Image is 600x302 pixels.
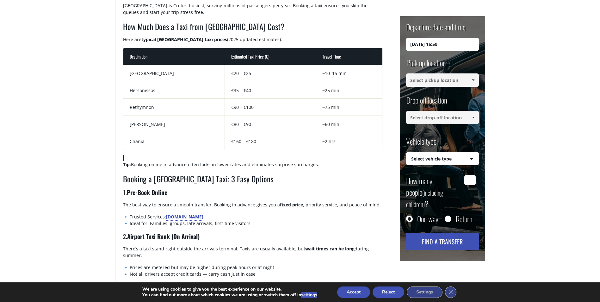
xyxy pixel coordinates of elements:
[127,188,167,197] strong: Pre-Book Online
[373,286,404,298] button: Reject
[445,286,456,298] button: Close GDPR Cookie Banner
[123,133,225,150] td: Chania
[301,292,317,298] button: settings
[406,136,436,152] label: Vehicle type
[123,82,225,99] td: Hersonissos
[316,99,382,116] td: ~75 min
[225,133,316,150] td: €160 – €180
[316,65,382,82] td: ~10–15 min
[316,48,382,65] th: Travel Time
[225,99,316,116] td: €90 – €100
[142,286,318,292] p: We are using cookies to give you the best experience on our website.
[123,161,382,173] p: Booking online in advance often locks in lower rates and eliminates surprise surcharges.
[280,202,303,208] strong: fixed price
[225,82,316,99] td: €35 – €40
[123,232,382,245] h3: 2.
[406,22,466,38] label: Departure date and time
[123,161,131,167] strong: Tip:
[123,245,382,264] p: There’s a taxi stand right outside the arrivals terminal. Taxis are usually available, but during...
[406,57,446,73] label: Pick up location
[123,173,382,188] h2: Booking a [GEOGRAPHIC_DATA] Taxi: 3 Easy Options
[123,188,382,201] h3: 1.
[305,246,355,252] strong: wait times can be long
[142,292,318,298] p: You can find out more about which cookies we are using or switch them off in .
[123,264,382,283] p: 🔹 Prices are metered but may be higher during peak hours or at night 🔹 Not all drivers accept cre...
[316,116,382,133] td: ~60 min
[406,73,479,87] input: Select pickup location
[225,48,316,65] th: Estimated Taxi Price (€)
[406,152,479,166] span: Select vehicle type
[166,214,203,220] a: [DOMAIN_NAME]
[406,111,479,124] input: Select drop-off location
[406,233,479,250] button: Find a transfer
[406,188,443,209] small: (including children)
[123,213,382,232] p: 🔹 Trusted Services: 🔹 Ideal for: Families, groups, late arrivals, first-time visitors
[417,216,438,222] label: One way
[123,48,225,65] th: Destination
[123,65,225,82] td: [GEOGRAPHIC_DATA]
[225,116,316,133] td: €80 – €90
[123,201,382,213] p: The best way to ensure a smooth transfer. Booking in advance gives you a , priority service, and ...
[225,65,316,82] td: €20 – €25
[406,95,447,111] label: Drop off location
[456,216,472,222] label: Return
[123,2,382,21] p: [GEOGRAPHIC_DATA] is Crete’s busiest, serving millions of passengers per year. Booking a taxi ens...
[127,232,200,241] strong: Airport Taxi Rank (On Arrival)
[468,73,478,87] a: Show All Items
[468,111,478,124] a: Show All Items
[406,175,461,209] label: How many people ?
[316,82,382,99] td: ~25 min
[316,133,382,150] td: ~2 hrs
[123,36,382,48] p: Here are (2025 updated estimates):
[141,36,227,42] strong: typical [GEOGRAPHIC_DATA] taxi prices
[407,286,442,298] button: Settings
[123,99,225,116] td: Rethymnon
[337,286,370,298] button: Accept
[123,21,382,36] h2: How Much Does a Taxi from [GEOGRAPHIC_DATA] Cost?
[123,116,225,133] td: [PERSON_NAME]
